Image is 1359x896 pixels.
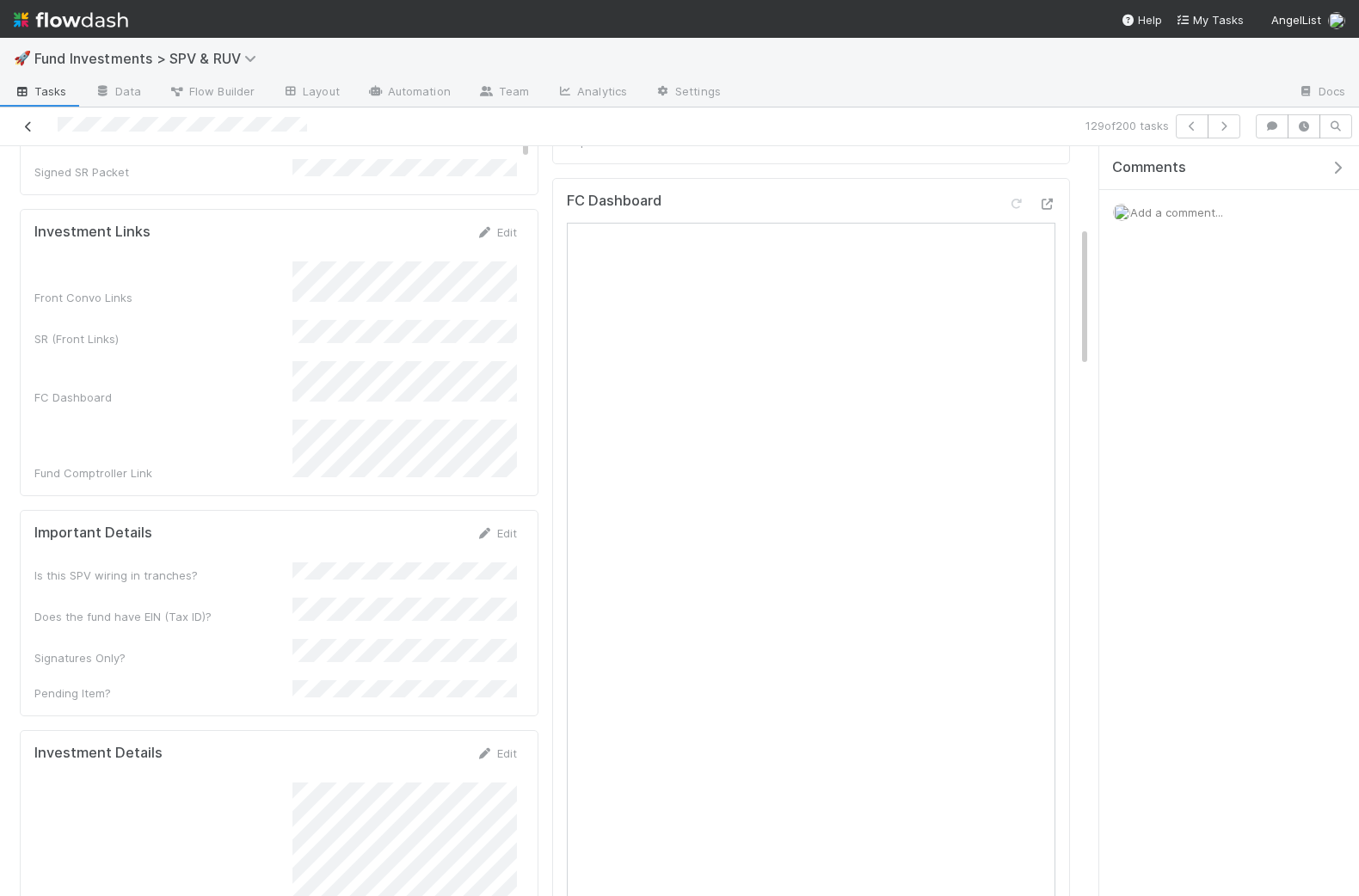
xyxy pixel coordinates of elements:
img: avatar_2de93f86-b6c7-4495-bfe2-fb093354a53c.png [1328,12,1345,29]
h5: Important Details [34,525,152,542]
span: Tasks [14,83,67,100]
span: Fund Investments > SPV & RUV [34,50,265,67]
a: Automation [354,79,464,107]
span: Add a comment... [1130,206,1223,219]
span: 🚀 [14,51,31,65]
a: Edit [477,526,517,540]
a: Data [81,79,155,107]
div: SR (Front Links) [34,330,292,347]
span: Flow Builder [169,83,255,100]
img: avatar_2de93f86-b6c7-4495-bfe2-fb093354a53c.png [1113,204,1130,221]
a: Edit [477,225,517,239]
img: logo-inverted-e16ddd16eac7371096b0.svg [14,5,128,34]
div: Signed SR Packet [34,163,292,181]
h5: Investment Links [34,224,151,241]
span: Comments [1112,159,1186,176]
a: My Tasks [1176,11,1244,28]
h5: FC Dashboard [567,193,661,210]
span: My Tasks [1176,13,1244,27]
div: FC Dashboard [34,389,292,406]
div: Is this SPV wiring in tranches? [34,567,292,584]
a: Layout [268,79,354,107]
div: Signatures Only? [34,649,292,666]
span: 129 of 200 tasks [1085,117,1169,134]
a: Docs [1284,79,1359,107]
div: Does the fund have EIN (Tax ID)? [34,608,292,625]
div: Front Convo Links [34,289,292,306]
span: AngelList [1271,13,1321,27]
a: Settings [641,79,735,107]
a: Flow Builder [155,79,268,107]
a: Team [464,79,543,107]
a: Edit [477,746,517,760]
div: Fund Comptroller Link [34,464,292,482]
a: Analytics [543,79,641,107]
div: Pending Item? [34,684,292,702]
h5: Investment Details [34,745,163,762]
div: Help [1121,11,1162,28]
